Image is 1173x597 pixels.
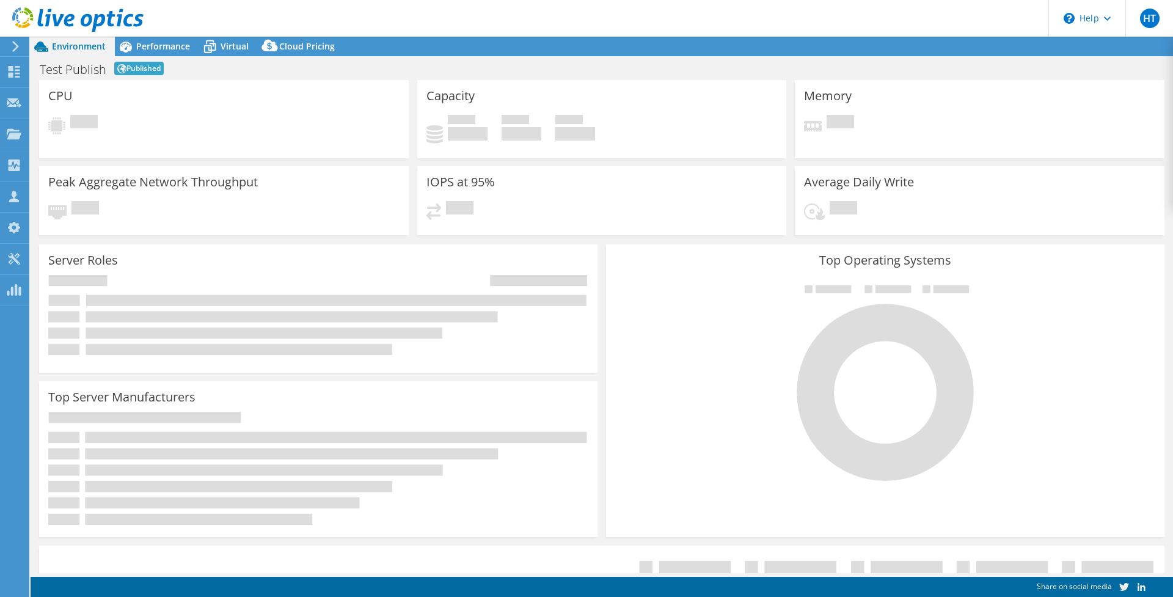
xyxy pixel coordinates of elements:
[426,89,475,103] h3: Capacity
[1037,581,1112,592] span: Share on social media
[48,254,118,267] h3: Server Roles
[448,115,475,127] span: Used
[1064,13,1075,24] svg: \n
[40,64,106,76] h1: Test Publish
[804,89,852,103] h3: Memory
[502,127,541,141] h4: 0 GiB
[48,390,195,404] h3: Top Server Manufacturers
[52,40,106,52] span: Environment
[1140,9,1160,28] span: HT
[71,201,99,218] span: Pending
[830,201,857,218] span: Pending
[114,62,164,75] span: Published
[555,115,583,127] span: Total
[615,254,1155,267] h3: Top Operating Systems
[136,40,190,52] span: Performance
[448,127,488,141] h4: 0 GiB
[804,175,914,189] h3: Average Daily Write
[279,40,335,52] span: Cloud Pricing
[446,201,473,218] span: Pending
[48,89,73,103] h3: CPU
[555,127,595,141] h4: 0 GiB
[426,175,495,189] h3: IOPS at 95%
[48,175,258,189] h3: Peak Aggregate Network Throughput
[827,115,854,131] span: Pending
[70,115,98,131] span: Pending
[502,115,529,127] span: Free
[221,40,249,52] span: Virtual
